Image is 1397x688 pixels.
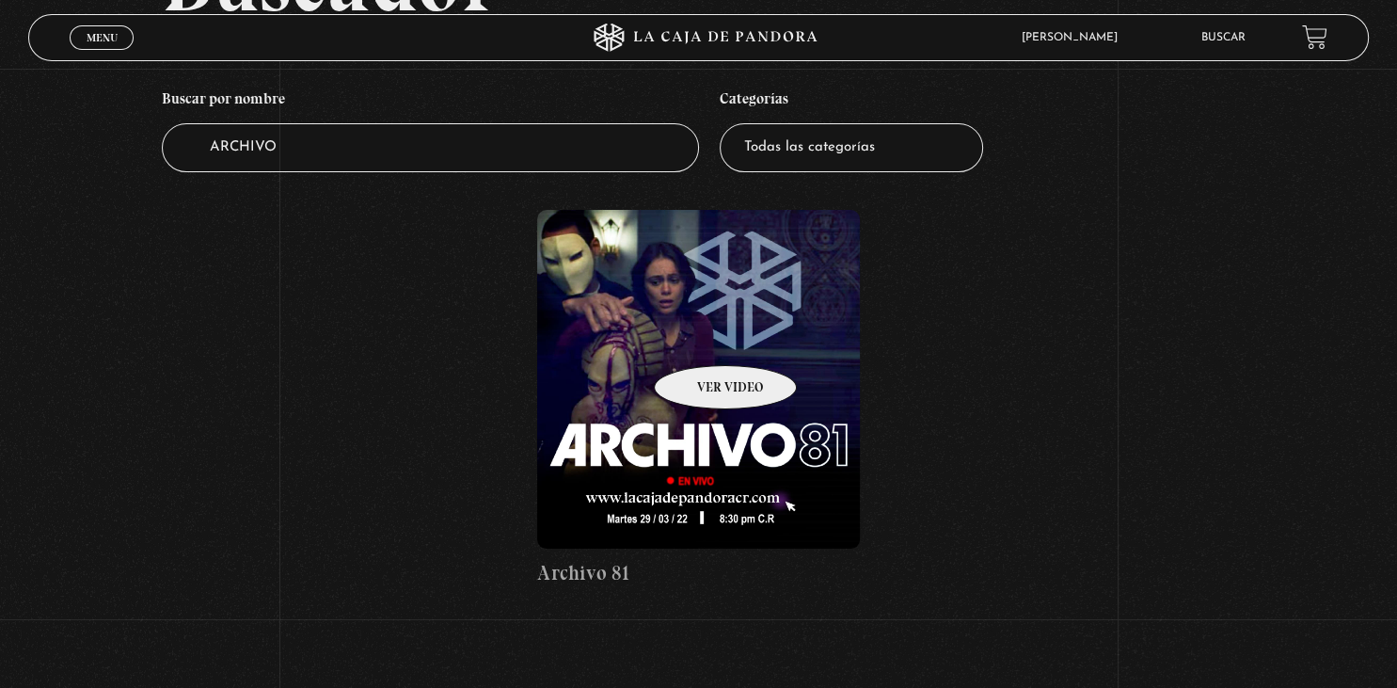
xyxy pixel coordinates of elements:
h4: Categorías [720,80,983,123]
a: Archivo 81 [537,210,859,588]
a: Buscar [1201,32,1246,43]
h4: Buscar por nombre [162,80,698,123]
span: Menu [87,32,118,43]
span: Cerrar [80,47,124,60]
span: [PERSON_NAME] [1012,32,1136,43]
h4: Archivo 81 [537,558,859,588]
a: View your shopping cart [1302,24,1327,50]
